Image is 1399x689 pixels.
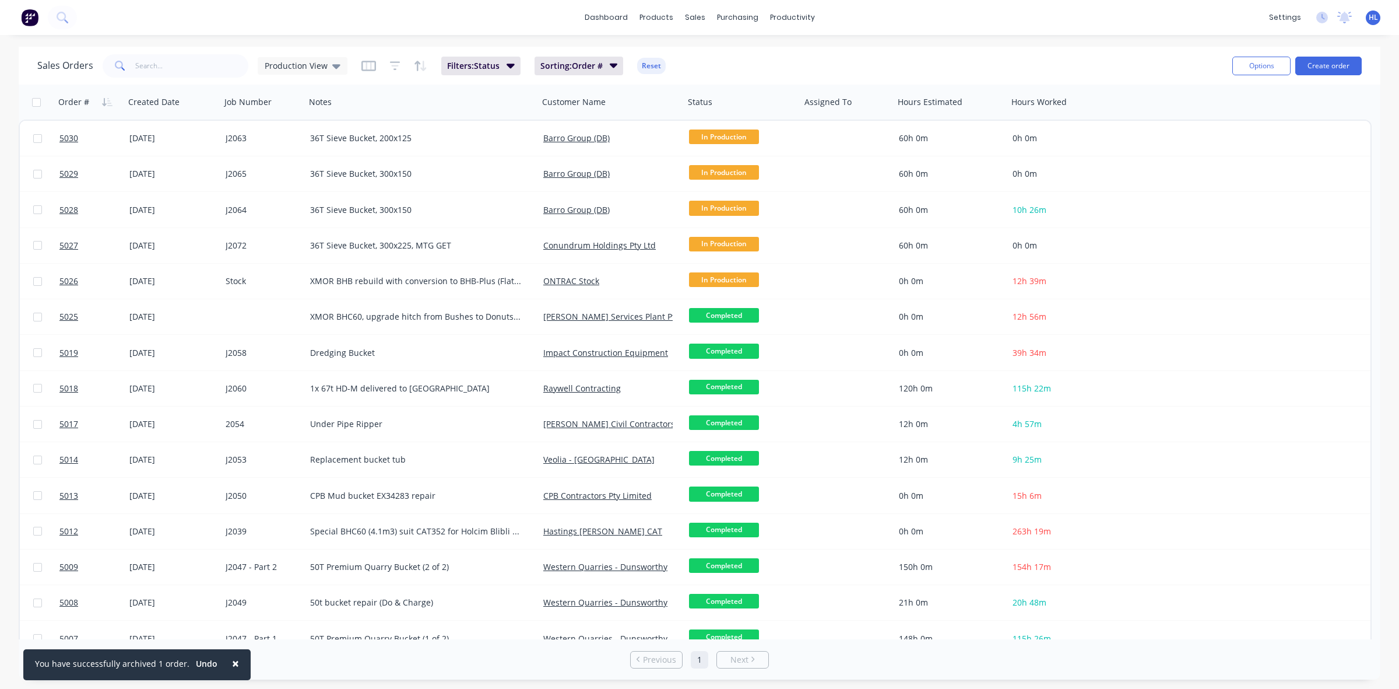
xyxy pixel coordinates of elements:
[129,561,216,573] div: [DATE]
[689,523,759,537] span: Completed
[59,193,129,228] a: 5028
[543,597,667,608] a: Western Quarries - Dunsworthy
[689,165,759,180] span: In Production
[1295,57,1362,75] button: Create order
[59,264,129,299] a: 5026
[129,454,216,466] div: [DATE]
[129,633,216,645] div: [DATE]
[129,490,216,502] div: [DATE]
[899,633,998,645] div: 148h 0m
[310,418,523,430] div: Under Pipe Ripper
[265,60,328,72] span: Production View
[224,96,272,108] div: Job Number
[226,383,297,394] div: J2060
[59,597,78,608] span: 5008
[129,597,216,608] div: [DATE]
[128,96,180,108] div: Created Date
[631,654,682,666] a: Previous page
[59,454,78,466] span: 5014
[689,629,759,644] span: Completed
[1013,132,1037,144] span: 0h 0m
[129,311,216,323] div: [DATE]
[129,347,216,359] div: [DATE]
[717,654,768,666] a: Next page
[540,60,603,72] span: Sorting: Order #
[688,96,712,108] div: Status
[232,655,239,671] span: ×
[689,237,759,251] span: In Production
[689,380,759,394] span: Completed
[226,168,297,180] div: J2065
[59,550,129,585] a: 5009
[543,240,656,251] a: Conundrum Holdings Pty Ltd
[679,9,711,26] div: sales
[310,490,523,502] div: CPB Mud bucket EX34283 repair
[764,9,821,26] div: productivity
[310,597,523,608] div: 50t bucket repair (Do & Charge)
[899,418,998,430] div: 12h 0m
[1013,526,1051,537] span: 263h 19m
[689,272,759,287] span: In Production
[899,561,998,573] div: 150h 0m
[1011,96,1067,108] div: Hours Worked
[1013,311,1046,322] span: 12h 56m
[543,454,655,465] a: Veolia - [GEOGRAPHIC_DATA]
[1232,57,1291,75] button: Options
[21,9,38,26] img: Factory
[579,9,634,26] a: dashboard
[58,96,89,108] div: Order #
[689,130,759,144] span: In Production
[59,442,129,477] a: 5014
[226,240,297,251] div: J2072
[543,633,667,644] a: Western Quarries - Dunsworthy
[220,649,251,677] button: Close
[310,240,523,251] div: 36T Sieve Bucket, 300x225, MTG GET
[634,9,679,26] div: products
[543,204,610,215] a: Barro Group (DB)
[59,585,129,620] a: 5008
[310,633,523,645] div: 50T Premium Quarry Bucket (1 of 2)
[899,204,998,216] div: 60h 0m
[59,418,78,430] span: 5017
[1013,597,1046,608] span: 20h 48m
[310,526,523,537] div: Special BHC60 (4.1m3) suit CAT352 for Holcim Blibli QLD
[59,228,129,263] a: 5027
[310,454,523,466] div: Replacement bucket tub
[226,633,297,645] div: J2047 - Part 1
[135,54,249,78] input: Search...
[59,633,78,645] span: 5007
[129,275,216,287] div: [DATE]
[1013,275,1046,286] span: 12h 39m
[899,347,998,359] div: 0h 0m
[59,383,78,394] span: 5018
[543,132,610,144] a: Barro Group (DB)
[804,96,852,108] div: Assigned To
[711,9,764,26] div: purchasing
[637,58,666,74] button: Reset
[899,383,998,394] div: 120h 0m
[59,347,78,359] span: 5019
[625,651,774,669] ul: Pagination
[899,526,998,537] div: 0h 0m
[689,201,759,215] span: In Production
[689,451,759,466] span: Completed
[899,240,998,251] div: 60h 0m
[543,311,694,322] a: [PERSON_NAME] Services Plant Pty Ltd
[59,490,78,502] span: 5013
[59,335,129,370] a: 5019
[1013,490,1042,501] span: 15h 6m
[310,561,523,573] div: 50T Premium Quarry Bucket (2 of 2)
[226,597,297,608] div: J2049
[689,415,759,430] span: Completed
[1013,561,1051,572] span: 154h 17m
[447,60,500,72] span: Filters: Status
[899,454,998,466] div: 12h 0m
[59,168,78,180] span: 5029
[35,657,189,670] div: You have successfully archived 1 order.
[309,96,332,108] div: Notes
[543,168,610,179] a: Barro Group (DB)
[899,275,998,287] div: 0h 0m
[59,407,129,442] a: 5017
[899,132,998,144] div: 60h 0m
[59,371,129,406] a: 5018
